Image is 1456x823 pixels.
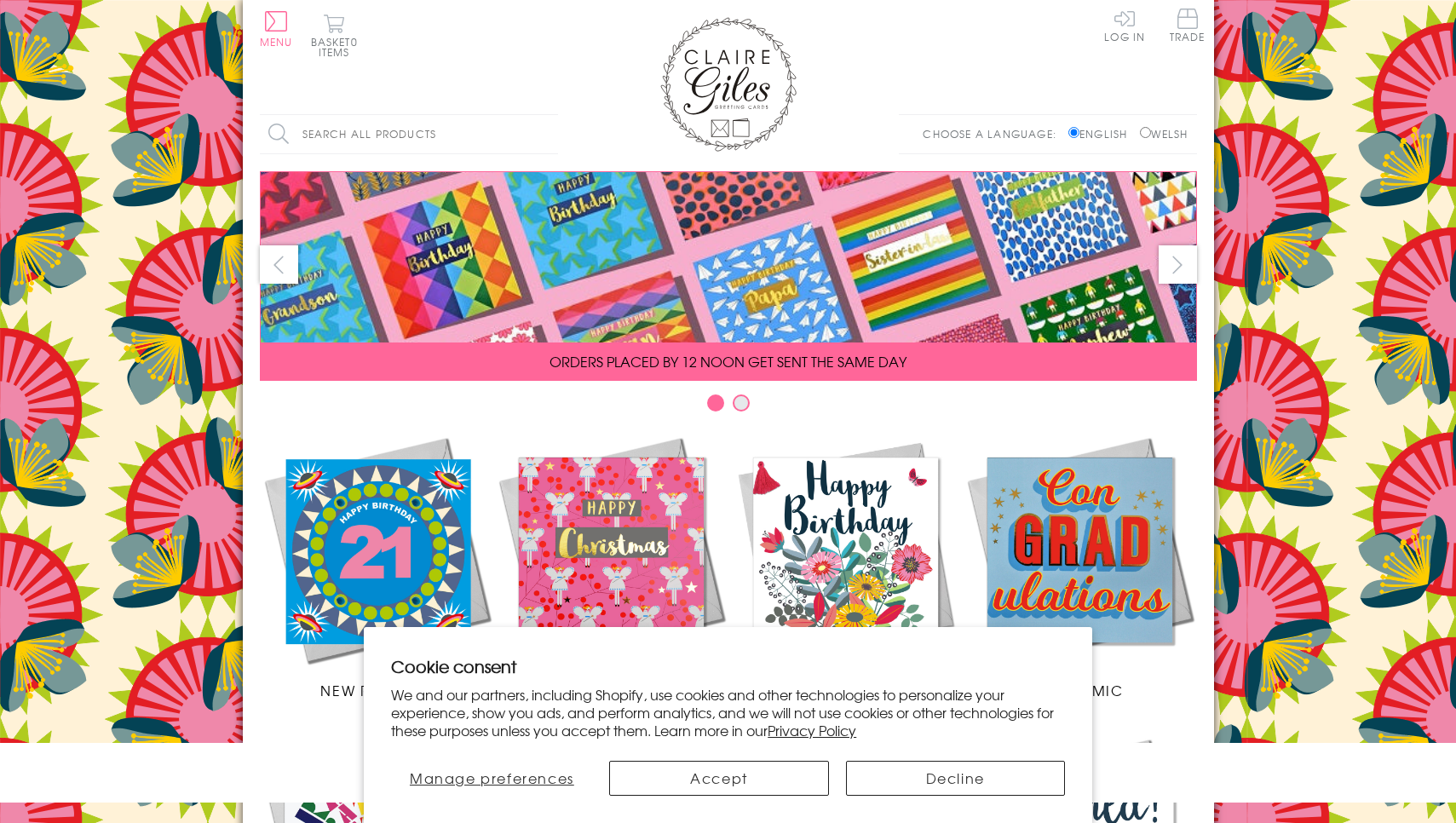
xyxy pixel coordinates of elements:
button: Carousel Page 2 [733,394,750,411]
p: Choose a language: [923,126,1065,141]
span: Menu [260,34,293,49]
a: Birthdays [728,433,963,700]
span: Trade [1170,9,1206,42]
button: Menu [260,11,293,47]
input: English [1068,127,1079,138]
p: We and our partners, including Shopify, use cookies and other technologies to personalize your ex... [391,686,1065,739]
span: New Releases [320,680,432,700]
div: Carousel Pagination [260,394,1197,420]
span: ORDERS PLACED BY 12 NOON GET SENT THE SAME DAY [550,351,906,371]
button: Decline [846,761,1065,796]
button: Manage preferences [391,761,592,796]
a: Privacy Policy [768,720,856,740]
input: Welsh [1140,127,1151,138]
input: Search all products [260,115,558,153]
a: Trade [1170,9,1206,45]
label: English [1068,126,1136,141]
label: Welsh [1140,126,1188,141]
a: Christmas [494,433,728,700]
a: Log In [1104,9,1145,42]
button: prev [260,245,298,284]
button: Basket0 items [311,14,358,57]
h2: Cookie consent [391,654,1065,678]
a: Academic [963,433,1197,700]
a: New Releases [260,433,494,700]
button: Carousel Page 1 (Current Slide) [707,394,724,411]
button: next [1159,245,1197,284]
span: 0 items [319,34,358,60]
span: Manage preferences [410,768,574,788]
input: Search [541,115,558,153]
button: Accept [609,761,828,796]
img: Claire Giles Greetings Cards [660,17,797,152]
